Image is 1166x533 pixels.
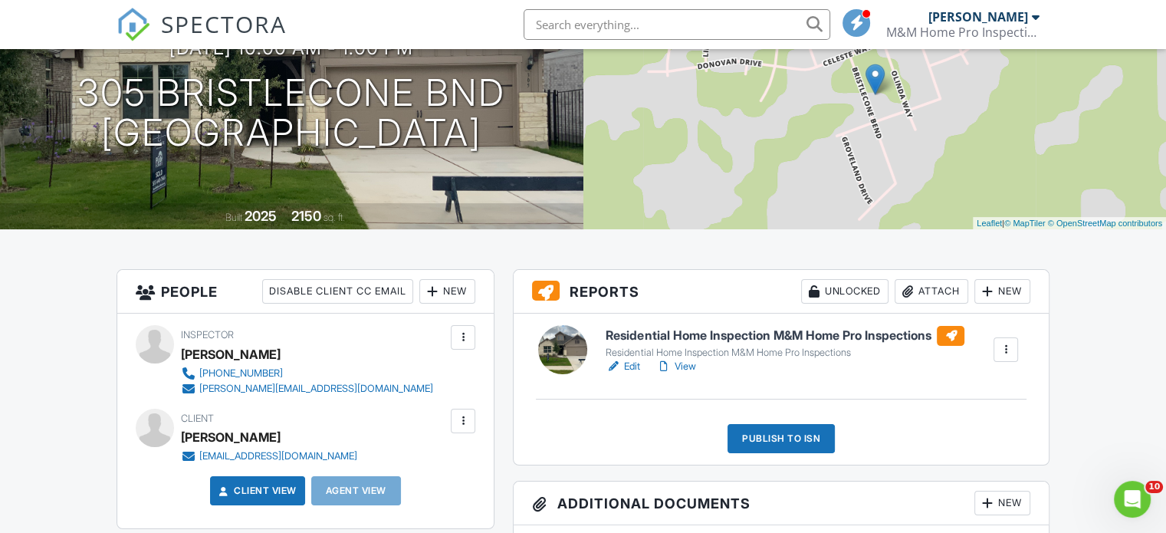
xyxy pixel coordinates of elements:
div: [PHONE_NUMBER] [199,367,283,380]
div: [PERSON_NAME] [181,426,281,449]
span: SPECTORA [161,8,287,40]
h6: Residential Home Inspection M&M Home Pro Inspections [606,326,964,346]
div: Publish to ISN [728,424,835,453]
a: [EMAIL_ADDRESS][DOMAIN_NAME] [181,449,357,464]
div: New [974,491,1030,515]
div: 2150 [291,208,321,224]
div: New [974,279,1030,304]
h3: People [117,270,494,314]
span: Inspector [181,329,234,341]
h1: 305 Bristlecone Bnd [GEOGRAPHIC_DATA] [77,73,505,154]
a: [PERSON_NAME][EMAIL_ADDRESS][DOMAIN_NAME] [181,381,433,396]
a: © MapTiler [1004,219,1046,228]
span: sq. ft. [324,212,345,223]
span: Client [181,413,214,424]
div: Attach [895,279,968,304]
div: Unlocked [801,279,888,304]
div: New [419,279,475,304]
div: 2025 [245,208,277,224]
span: 10 [1145,481,1163,493]
a: Leaflet [977,219,1002,228]
a: Client View [215,483,297,498]
div: [EMAIL_ADDRESS][DOMAIN_NAME] [199,450,357,462]
div: [PERSON_NAME] [181,343,281,366]
h3: Reports [514,270,1049,314]
div: [PERSON_NAME][EMAIL_ADDRESS][DOMAIN_NAME] [199,383,433,395]
h3: [DATE] 10:00 am - 1:00 pm [169,38,413,58]
div: | [973,217,1166,230]
input: Search everything... [524,9,830,40]
a: Edit [606,359,640,374]
div: Residential Home Inspection M&M Home Pro Inspections [606,347,964,359]
a: [PHONE_NUMBER] [181,366,433,381]
a: SPECTORA [117,21,287,53]
div: M&M Home Pro Inspections, PLLC [886,25,1040,40]
div: Disable Client CC Email [262,279,413,304]
a: View [655,359,695,374]
h3: Additional Documents [514,482,1049,525]
img: The Best Home Inspection Software - Spectora [117,8,150,41]
span: Built [225,212,242,223]
a: © OpenStreetMap contributors [1048,219,1162,228]
iframe: Intercom live chat [1114,481,1151,518]
a: Residential Home Inspection M&M Home Pro Inspections Residential Home Inspection M&M Home Pro Ins... [606,326,964,360]
div: [PERSON_NAME] [928,9,1028,25]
